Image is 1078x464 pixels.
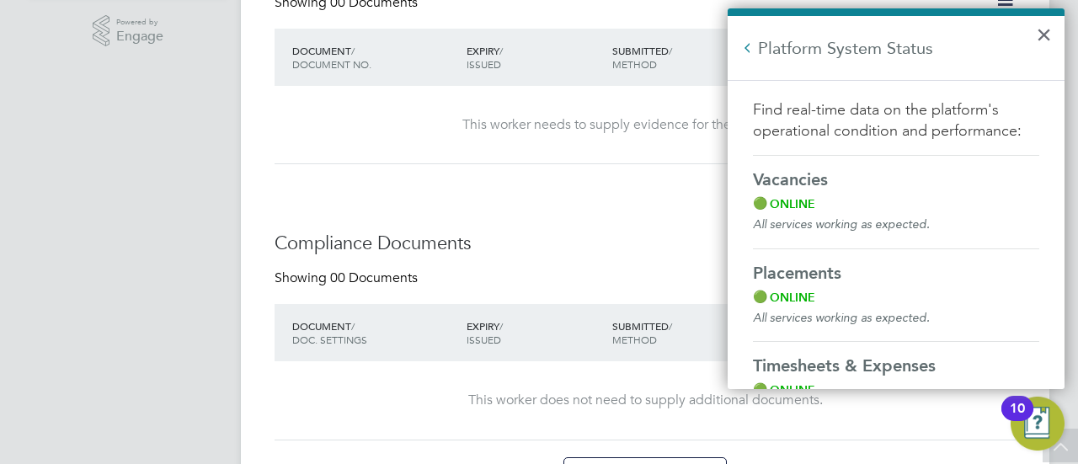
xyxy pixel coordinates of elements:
div: Engage Resource Centre [728,8,1065,389]
strong: Placements [753,263,841,283]
span: / [499,319,503,333]
div: EXPIRY [462,35,608,79]
div: DOCUMENT [288,35,462,79]
span: METHOD [612,333,657,346]
div: SUBMITTED [608,35,754,79]
span: / [351,44,355,57]
h2: Platform System Status [728,16,1065,80]
span: ISSUED [467,333,501,346]
div: This worker does not need to supply additional documents. [291,392,999,409]
button: Close [1036,21,1052,48]
span: / [351,319,355,333]
span: Powered by [116,15,163,29]
p: Online [770,196,1022,213]
span: METHOD [612,57,657,71]
p: Online [770,290,1022,307]
div: This worker needs to supply evidence for their Right To Work. [291,116,999,134]
span: DOC. SETTINGS [292,333,367,346]
h3: Compliance Documents [275,232,1016,256]
span: / [669,319,672,333]
div: Showing [275,269,421,287]
div: 10 [1010,408,1025,430]
div: EXPIRY [462,311,608,355]
span: DOCUMENT NO. [292,57,371,71]
strong: Timesheets & Expenses [753,355,936,376]
strong: Vacancies [753,169,828,189]
button: Open Resource Center, 10 new notifications [1011,397,1065,451]
div: SUBMITTED [608,311,754,355]
p: Online [770,382,1022,399]
em: All services working as expected. [753,217,930,232]
span: ISSUED [467,57,501,71]
p: Find real-time data on the platform's operational condition and performance: [753,99,1039,141]
div: DOCUMENT [288,311,462,355]
a: Powered byEngage [93,15,164,47]
span: Engage [116,29,163,44]
em: All services working as expected. [753,311,930,325]
span: 00 Documents [330,269,418,286]
span: / [499,44,503,57]
span: / [669,44,672,57]
button: Back to Resources [739,40,756,56]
